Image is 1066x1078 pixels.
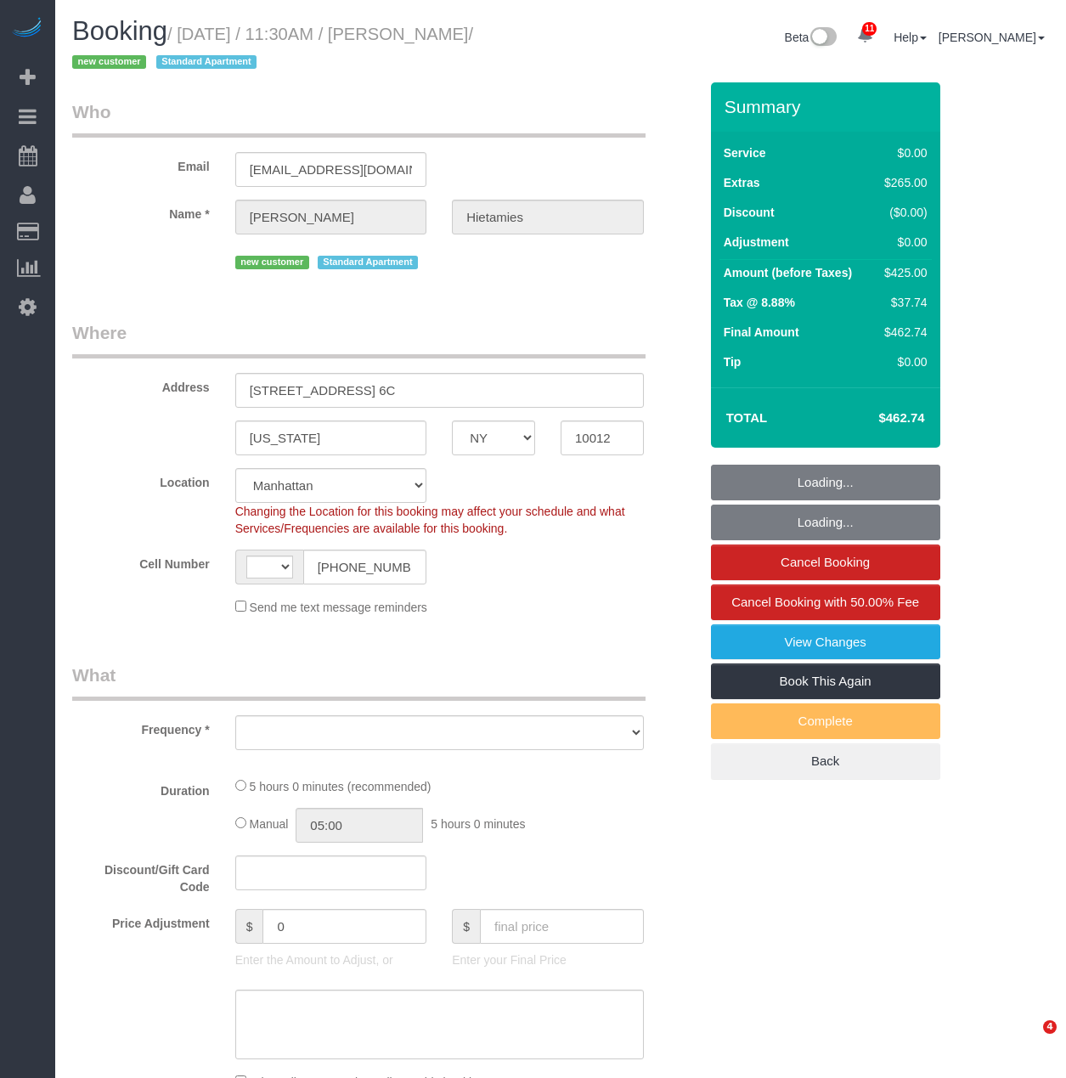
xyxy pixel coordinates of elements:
[711,545,940,580] a: Cancel Booking
[809,27,837,49] img: New interface
[59,855,223,895] label: Discount/Gift Card Code
[1008,1020,1049,1061] iframe: Intercom live chat
[894,31,927,44] a: Help
[877,353,927,370] div: $0.00
[235,200,427,234] input: First Name
[235,256,309,269] span: new customer
[59,776,223,799] label: Duration
[250,780,431,793] span: 5 hours 0 minutes (recommended)
[72,99,646,138] legend: Who
[726,410,768,425] strong: Total
[235,420,427,455] input: City
[785,31,838,44] a: Beta
[725,97,932,116] h3: Summary
[877,324,927,341] div: $462.74
[561,420,644,455] input: Zip Code
[1043,1020,1057,1034] span: 4
[72,663,646,701] legend: What
[72,16,167,46] span: Booking
[59,200,223,223] label: Name *
[862,22,877,36] span: 11
[731,595,919,609] span: Cancel Booking with 50.00% Fee
[452,200,644,234] input: Last Name
[59,152,223,175] label: Email
[877,264,927,281] div: $425.00
[724,234,789,251] label: Adjustment
[724,324,799,341] label: Final Amount
[318,256,419,269] span: Standard Apartment
[59,909,223,932] label: Price Adjustment
[235,505,625,535] span: Changing the Location for this booking may affect your schedule and what Services/Frequencies are...
[59,715,223,738] label: Frequency *
[59,373,223,396] label: Address
[59,550,223,573] label: Cell Number
[939,31,1045,44] a: [PERSON_NAME]
[724,144,766,161] label: Service
[711,743,940,779] a: Back
[724,264,852,281] label: Amount (before Taxes)
[72,320,646,358] legend: Where
[711,584,940,620] a: Cancel Booking with 50.00% Fee
[235,951,427,968] p: Enter the Amount to Adjust, or
[827,411,924,426] h4: $462.74
[711,624,940,660] a: View Changes
[724,174,760,191] label: Extras
[10,17,44,41] img: Automaid Logo
[849,17,882,54] a: 11
[250,817,289,831] span: Manual
[877,204,927,221] div: ($0.00)
[724,294,795,311] label: Tax @ 8.88%
[235,909,263,944] span: $
[711,663,940,699] a: Book This Again
[156,55,257,69] span: Standard Apartment
[431,817,525,831] span: 5 hours 0 minutes
[877,174,927,191] div: $265.00
[59,468,223,491] label: Location
[877,144,927,161] div: $0.00
[877,234,927,251] div: $0.00
[724,353,742,370] label: Tip
[724,204,775,221] label: Discount
[303,550,427,584] input: Cell Number
[452,909,480,944] span: $
[480,909,644,944] input: final price
[877,294,927,311] div: $37.74
[72,25,473,72] small: / [DATE] / 11:30AM / [PERSON_NAME]
[250,601,427,614] span: Send me text message reminders
[72,55,146,69] span: new customer
[235,152,427,187] input: Email
[452,951,644,968] p: Enter your Final Price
